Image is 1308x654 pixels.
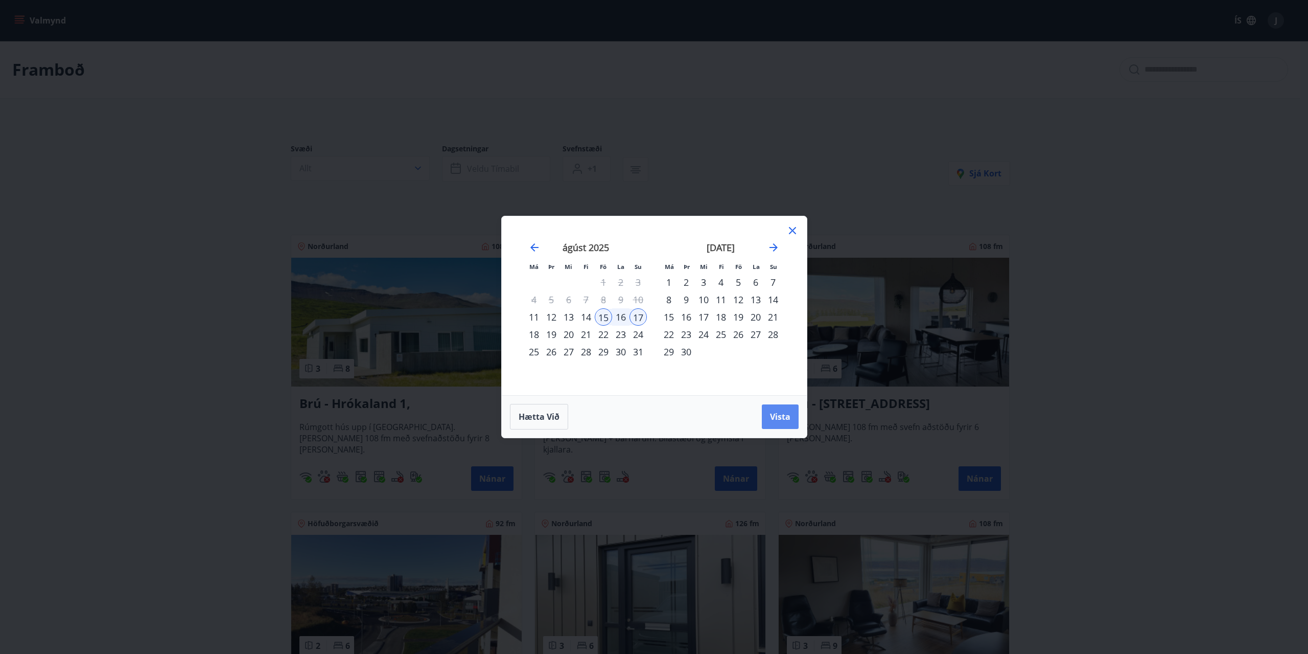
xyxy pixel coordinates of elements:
div: 15 [595,308,612,326]
div: 1 [660,274,678,291]
td: Choose föstudagur, 19. september 2025 as your check-in date. It’s available. [730,308,747,326]
small: La [753,263,760,270]
td: Choose þriðjudagur, 12. ágúst 2025 as your check-in date. It’s available. [543,308,560,326]
td: Choose miðvikudagur, 3. september 2025 as your check-in date. It’s available. [695,274,712,291]
td: Choose laugardagur, 6. september 2025 as your check-in date. It’s available. [747,274,764,291]
div: 25 [525,343,543,360]
div: 27 [747,326,764,343]
td: Choose miðvikudagur, 24. september 2025 as your check-in date. It’s available. [695,326,712,343]
div: 27 [560,343,577,360]
td: Choose þriðjudagur, 9. september 2025 as your check-in date. It’s available. [678,291,695,308]
div: 3 [695,274,712,291]
small: Þr [684,263,690,270]
div: 11 [525,308,543,326]
div: Move backward to switch to the previous month. [528,241,541,254]
td: Choose laugardagur, 27. september 2025 as your check-in date. It’s available. [747,326,764,343]
td: Not available. föstudagur, 8. ágúst 2025 [595,291,612,308]
td: Not available. mánudagur, 4. ágúst 2025 [525,291,543,308]
div: 15 [660,308,678,326]
td: Choose sunnudagur, 21. september 2025 as your check-in date. It’s available. [764,308,782,326]
div: 7 [764,274,782,291]
div: 24 [695,326,712,343]
small: Má [665,263,674,270]
td: Choose sunnudagur, 31. ágúst 2025 as your check-in date. It’s available. [629,343,647,360]
td: Choose laugardagur, 20. september 2025 as your check-in date. It’s available. [747,308,764,326]
td: Choose fimmtudagur, 25. september 2025 as your check-in date. It’s available. [712,326,730,343]
div: 19 [730,308,747,326]
td: Choose þriðjudagur, 30. september 2025 as your check-in date. It’s available. [678,343,695,360]
td: Choose miðvikudagur, 27. ágúst 2025 as your check-in date. It’s available. [560,343,577,360]
div: 26 [730,326,747,343]
td: Choose miðvikudagur, 17. september 2025 as your check-in date. It’s available. [695,308,712,326]
td: Choose sunnudagur, 14. september 2025 as your check-in date. It’s available. [764,291,782,308]
td: Choose mánudagur, 11. ágúst 2025 as your check-in date. It’s available. [525,308,543,326]
td: Choose laugardagur, 13. september 2025 as your check-in date. It’s available. [747,291,764,308]
small: Mi [700,263,708,270]
td: Choose fimmtudagur, 18. september 2025 as your check-in date. It’s available. [712,308,730,326]
td: Choose fimmtudagur, 14. ágúst 2025 as your check-in date. It’s available. [577,308,595,326]
td: Choose föstudagur, 12. september 2025 as your check-in date. It’s available. [730,291,747,308]
div: 18 [525,326,543,343]
div: 21 [764,308,782,326]
div: 23 [678,326,695,343]
div: 28 [577,343,595,360]
div: 21 [577,326,595,343]
td: Selected as end date. sunnudagur, 17. ágúst 2025 [629,308,647,326]
button: Hætta við [510,404,568,430]
div: 11 [712,291,730,308]
td: Choose mánudagur, 22. september 2025 as your check-in date. It’s available. [660,326,678,343]
small: Fö [600,263,606,270]
td: Not available. þriðjudagur, 5. ágúst 2025 [543,291,560,308]
div: 9 [678,291,695,308]
div: 25 [712,326,730,343]
div: 10 [695,291,712,308]
td: Choose fimmtudagur, 4. september 2025 as your check-in date. It’s available. [712,274,730,291]
td: Choose miðvikudagur, 10. september 2025 as your check-in date. It’s available. [695,291,712,308]
div: 12 [730,291,747,308]
div: 23 [612,326,629,343]
td: Choose sunnudagur, 24. ágúst 2025 as your check-in date. It’s available. [629,326,647,343]
div: 26 [543,343,560,360]
td: Choose þriðjudagur, 16. september 2025 as your check-in date. It’s available. [678,308,695,326]
td: Choose laugardagur, 30. ágúst 2025 as your check-in date. It’s available. [612,343,629,360]
td: Selected. laugardagur, 16. ágúst 2025 [612,308,629,326]
td: Choose mánudagur, 29. september 2025 as your check-in date. It’s available. [660,343,678,360]
div: 14 [577,308,595,326]
small: Mi [565,263,572,270]
td: Choose sunnudagur, 28. september 2025 as your check-in date. It’s available. [764,326,782,343]
div: 5 [730,274,747,291]
small: Fö [735,263,742,270]
td: Choose föstudagur, 29. ágúst 2025 as your check-in date. It’s available. [595,343,612,360]
div: 13 [560,308,577,326]
div: 17 [695,308,712,326]
td: Choose föstudagur, 22. ágúst 2025 as your check-in date. It’s available. [595,326,612,343]
td: Choose mánudagur, 25. ágúst 2025 as your check-in date. It’s available. [525,343,543,360]
td: Choose sunnudagur, 7. september 2025 as your check-in date. It’s available. [764,274,782,291]
strong: [DATE] [707,241,735,254]
div: 14 [764,291,782,308]
div: 19 [543,326,560,343]
td: Choose mánudagur, 8. september 2025 as your check-in date. It’s available. [660,291,678,308]
div: 4 [712,274,730,291]
div: 17 [629,308,647,326]
td: Not available. sunnudagur, 3. ágúst 2025 [629,274,647,291]
td: Choose þriðjudagur, 23. september 2025 as your check-in date. It’s available. [678,326,695,343]
div: 20 [560,326,577,343]
td: Choose föstudagur, 5. september 2025 as your check-in date. It’s available. [730,274,747,291]
div: 22 [595,326,612,343]
td: Choose miðvikudagur, 20. ágúst 2025 as your check-in date. It’s available. [560,326,577,343]
div: 6 [747,274,764,291]
td: Not available. föstudagur, 1. ágúst 2025 [595,274,612,291]
small: Su [635,263,642,270]
td: Choose mánudagur, 18. ágúst 2025 as your check-in date. It’s available. [525,326,543,343]
small: Má [529,263,539,270]
small: Fi [583,263,589,270]
div: 22 [660,326,678,343]
div: 30 [678,343,695,360]
td: Choose laugardagur, 23. ágúst 2025 as your check-in date. It’s available. [612,326,629,343]
div: 8 [660,291,678,308]
div: 29 [595,343,612,360]
td: Choose mánudagur, 1. september 2025 as your check-in date. It’s available. [660,274,678,291]
td: Choose þriðjudagur, 19. ágúst 2025 as your check-in date. It’s available. [543,326,560,343]
td: Choose þriðjudagur, 26. ágúst 2025 as your check-in date. It’s available. [543,343,560,360]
